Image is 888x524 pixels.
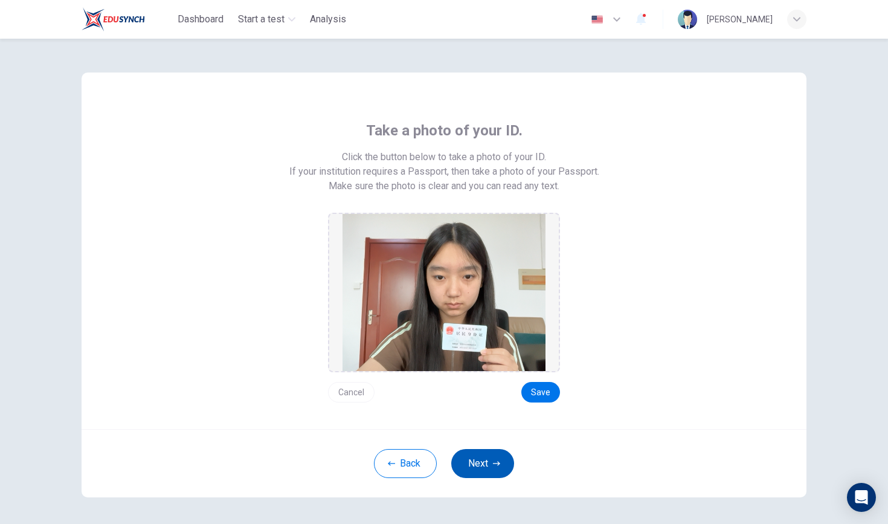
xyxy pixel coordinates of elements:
button: Back [374,449,437,478]
span: Analysis [310,12,346,27]
img: Profile picture [678,10,697,29]
span: Take a photo of your ID. [366,121,523,140]
img: en [590,15,605,24]
a: Rosedale logo [82,7,173,31]
button: Save [521,382,560,403]
div: Open Intercom Messenger [847,483,876,512]
span: Dashboard [178,12,224,27]
div: [PERSON_NAME] [707,12,773,27]
button: Start a test [233,8,300,30]
button: Analysis [305,8,351,30]
span: Start a test [238,12,285,27]
span: Click the button below to take a photo of your ID. If your institution requires a Passport, then ... [289,150,599,179]
img: Rosedale logo [82,7,145,31]
img: preview screemshot [343,214,545,371]
span: Make sure the photo is clear and you can read any text. [329,179,559,193]
button: Cancel [328,382,375,403]
button: Next [451,449,514,478]
button: Dashboard [173,8,228,30]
